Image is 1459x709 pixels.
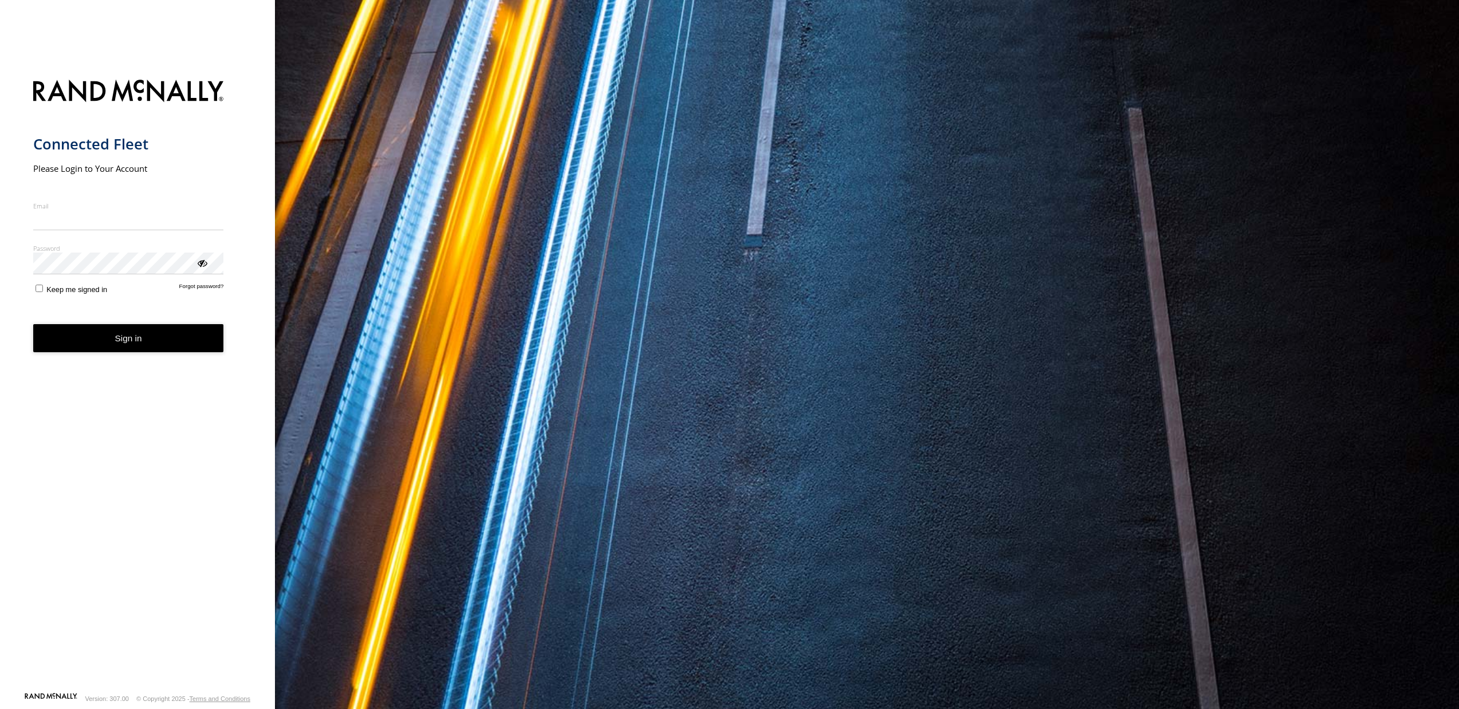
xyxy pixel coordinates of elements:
[33,244,224,253] label: Password
[33,135,224,153] h1: Connected Fleet
[33,77,224,107] img: Rand McNally
[196,257,207,268] div: ViewPassword
[25,693,77,704] a: Visit our Website
[33,202,224,210] label: Email
[179,283,224,294] a: Forgot password?
[85,695,129,702] div: Version: 307.00
[190,695,250,702] a: Terms and Conditions
[136,695,250,702] div: © Copyright 2025 -
[33,73,242,692] form: main
[46,285,107,294] span: Keep me signed in
[33,163,224,174] h2: Please Login to Your Account
[33,324,224,352] button: Sign in
[36,285,43,292] input: Keep me signed in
